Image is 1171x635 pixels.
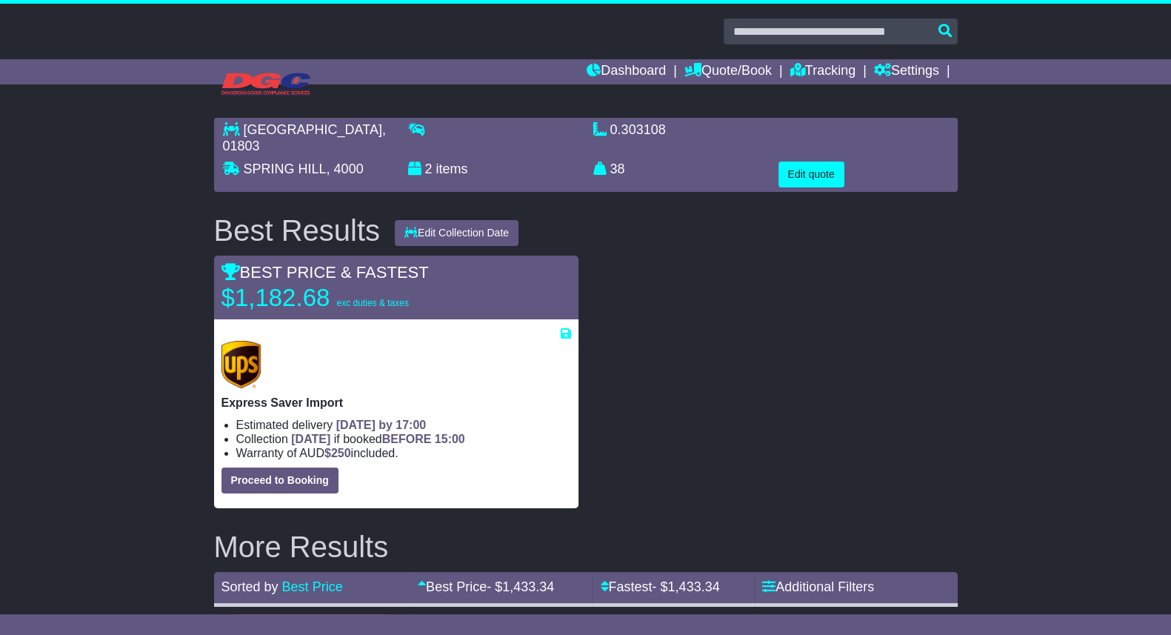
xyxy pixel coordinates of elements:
li: Estimated delivery [236,418,571,432]
span: 2 [425,162,433,176]
span: Sorted by [221,579,278,594]
li: Warranty of AUD included. [236,446,571,460]
span: if booked [291,433,464,445]
span: 1,433.34 [502,579,554,594]
span: 1,433.34 [668,579,720,594]
span: 0.303108 [610,122,666,137]
a: Settings [874,59,939,84]
a: Additional Filters [762,579,874,594]
p: $1,182.68 [221,283,409,313]
span: [DATE] [291,433,330,445]
span: - $ [653,579,720,594]
span: SPRING HILL [244,162,327,176]
span: exc duties & taxes [336,298,408,308]
span: BEST PRICE & FASTEST [221,263,429,282]
p: Express Saver Import [221,396,571,410]
button: Edit quote [778,162,844,187]
span: , 01803 [223,122,386,153]
span: [GEOGRAPHIC_DATA] [244,122,382,137]
span: items [436,162,468,176]
a: Best Price- $1,433.34 [418,579,554,594]
button: Edit Collection Date [395,220,518,246]
button: Proceed to Booking [221,468,338,493]
span: , 4000 [327,162,364,176]
span: 38 [610,162,625,176]
div: Best Results [207,214,388,247]
img: UPS (new): Express Saver Import [221,341,261,388]
li: Collection [236,432,571,446]
span: BEFORE [382,433,432,445]
a: Quote/Book [684,59,772,84]
a: Dashboard [587,59,666,84]
span: - $ [487,579,554,594]
a: Best Price [282,579,343,594]
span: $ [324,447,351,459]
span: [DATE] by 17:00 [336,419,427,431]
span: 15:00 [435,433,465,445]
a: Tracking [790,59,855,84]
span: 250 [331,447,351,459]
a: Fastest- $1,433.34 [600,579,719,594]
h2: More Results [214,531,958,563]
